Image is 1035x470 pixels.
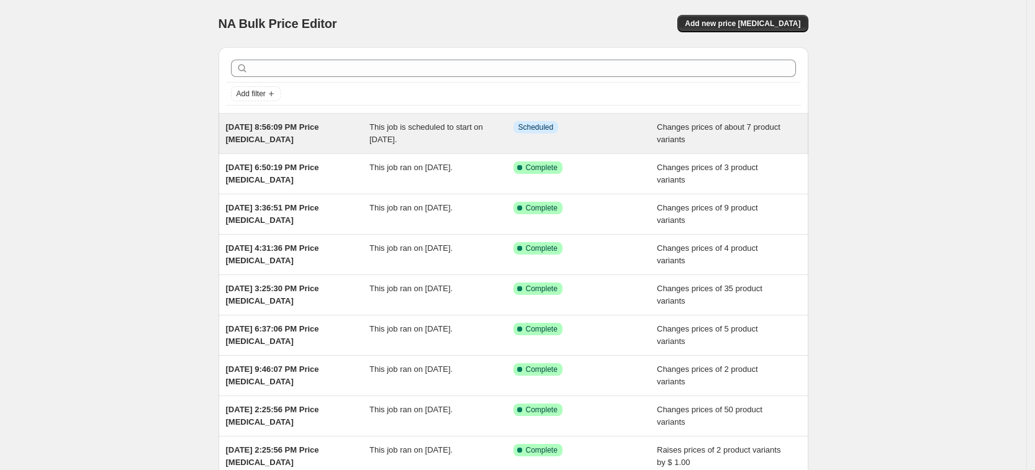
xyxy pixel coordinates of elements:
[526,445,558,455] span: Complete
[226,445,319,467] span: [DATE] 2:25:56 PM Price [MEDICAL_DATA]
[226,364,319,386] span: [DATE] 9:46:07 PM Price [MEDICAL_DATA]
[526,243,558,253] span: Complete
[237,89,266,99] span: Add filter
[369,405,453,414] span: This job ran on [DATE].
[369,284,453,293] span: This job ran on [DATE].
[657,163,758,184] span: Changes prices of 3 product variants
[526,364,558,374] span: Complete
[369,324,453,333] span: This job ran on [DATE].
[518,122,554,132] span: Scheduled
[657,324,758,346] span: Changes prices of 5 product variants
[219,17,337,30] span: NA Bulk Price Editor
[657,445,780,467] span: Raises prices of 2 product variants by $ 1.00
[657,405,762,427] span: Changes prices of 50 product variants
[657,284,762,305] span: Changes prices of 35 product variants
[226,324,319,346] span: [DATE] 6:37:06 PM Price [MEDICAL_DATA]
[226,243,319,265] span: [DATE] 4:31:36 PM Price [MEDICAL_DATA]
[369,203,453,212] span: This job ran on [DATE].
[657,122,780,144] span: Changes prices of about 7 product variants
[685,19,800,29] span: Add new price [MEDICAL_DATA]
[226,203,319,225] span: [DATE] 3:36:51 PM Price [MEDICAL_DATA]
[526,324,558,334] span: Complete
[526,163,558,173] span: Complete
[369,122,483,144] span: This job is scheduled to start on [DATE].
[526,405,558,415] span: Complete
[677,15,808,32] button: Add new price [MEDICAL_DATA]
[369,243,453,253] span: This job ran on [DATE].
[369,163,453,172] span: This job ran on [DATE].
[657,243,758,265] span: Changes prices of 4 product variants
[526,284,558,294] span: Complete
[231,86,281,101] button: Add filter
[226,122,319,144] span: [DATE] 8:56:09 PM Price [MEDICAL_DATA]
[657,203,758,225] span: Changes prices of 9 product variants
[226,284,319,305] span: [DATE] 3:25:30 PM Price [MEDICAL_DATA]
[526,203,558,213] span: Complete
[226,163,319,184] span: [DATE] 6:50:19 PM Price [MEDICAL_DATA]
[226,405,319,427] span: [DATE] 2:25:56 PM Price [MEDICAL_DATA]
[657,364,758,386] span: Changes prices of 2 product variants
[369,364,453,374] span: This job ran on [DATE].
[369,445,453,454] span: This job ran on [DATE].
